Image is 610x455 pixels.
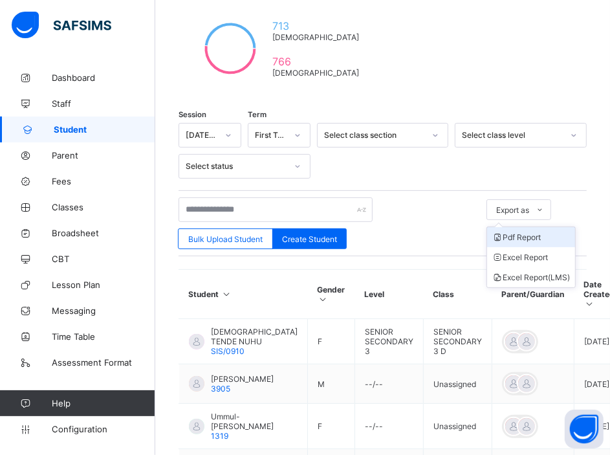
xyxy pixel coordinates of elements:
div: Select class section [324,131,425,140]
td: Unassigned [424,404,492,449]
span: Fees [52,176,155,186]
span: Student [54,124,155,135]
li: dropdown-list-item-null-0 [487,227,576,247]
span: Session [179,110,206,119]
td: Unassigned [424,364,492,404]
th: Class [424,270,492,319]
span: 766 [272,55,359,68]
td: --/-- [355,404,424,449]
th: Gender [308,270,355,319]
span: Help [52,398,155,408]
span: 1319 [211,431,228,441]
span: [DEMOGRAPHIC_DATA] [272,68,359,78]
span: Export as [497,205,530,215]
span: Term [248,110,267,119]
td: SENIOR SECONDARY 3 D [424,319,492,364]
span: Lesson Plan [52,280,155,290]
span: Messaging [52,305,155,316]
span: Assessment Format [52,357,155,368]
span: Time Table [52,331,155,342]
div: First Term [255,131,287,140]
span: Ummul-[PERSON_NAME] [211,412,298,431]
th: Student [179,270,308,319]
div: Select status [186,162,287,172]
span: Bulk Upload Student [188,234,263,244]
div: [DATE]-[DATE] [186,131,217,140]
td: M [308,364,355,404]
span: CBT [52,254,155,264]
span: Staff [52,98,155,109]
span: Broadsheet [52,228,155,238]
button: Open asap [565,410,604,449]
span: 3905 [211,384,230,394]
td: --/-- [355,364,424,404]
li: dropdown-list-item-null-2 [487,267,576,287]
span: 713 [272,19,359,32]
i: Sort in Ascending Order [221,289,232,299]
span: Configuration [52,424,155,434]
i: Sort in Ascending Order [318,294,329,304]
span: [DEMOGRAPHIC_DATA] [272,32,359,42]
th: Parent/Guardian [492,270,574,319]
img: safsims [12,12,111,39]
th: Level [355,270,424,319]
span: SIS/0910 [211,346,245,356]
td: SENIOR SECONDARY 3 [355,319,424,364]
i: Sort in Ascending Order [584,299,595,309]
span: Create Student [282,234,337,244]
td: F [308,319,355,364]
li: dropdown-list-item-null-1 [487,247,576,267]
span: Dashboard [52,72,155,83]
span: [DEMOGRAPHIC_DATA] TENDE NUHU [211,327,298,346]
span: Classes [52,202,155,212]
span: Parent [52,150,155,161]
span: [PERSON_NAME] [211,374,274,384]
div: Select class level [462,131,563,140]
td: F [308,404,355,449]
